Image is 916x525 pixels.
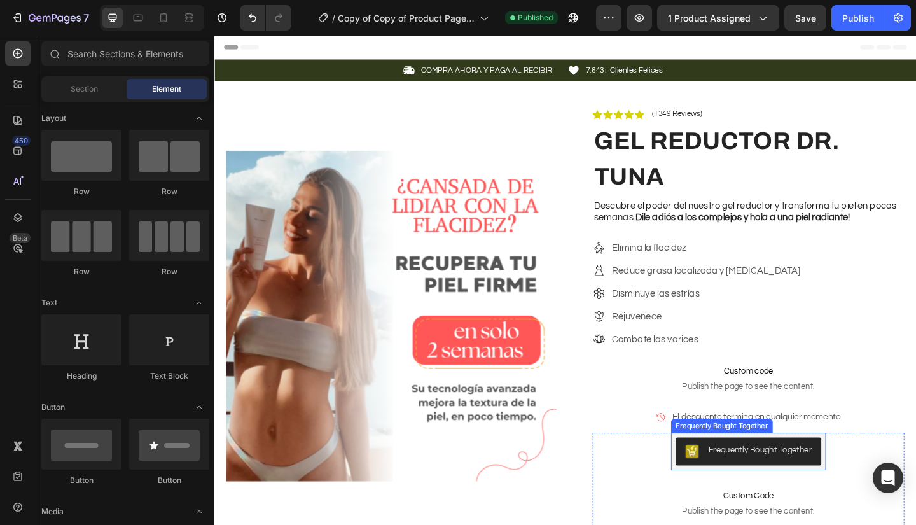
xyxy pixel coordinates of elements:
div: Row [41,186,121,197]
button: Save [784,5,826,31]
input: Search Sections & Elements [41,41,209,66]
div: Row [129,266,209,277]
span: Published [518,12,553,24]
span: Media [41,506,64,517]
span: Custom Code [497,493,665,508]
span: Toggle open [189,293,209,313]
div: Frequently Bought Together [499,419,605,430]
span: Toggle open [189,501,209,522]
p: 7 [83,10,89,25]
span: Copy of Copy of Product Page - [DATE] 12:53:58 [338,11,475,25]
button: 1 product assigned [657,5,779,31]
div: Open Intercom Messenger [873,463,903,493]
p: Descubre el poder del nuestro gel reductor y transforma tu piel en pocas semanas. [413,179,749,206]
iframe: Design area [214,36,916,525]
button: Frequently Bought Together [502,437,660,468]
div: Beta [10,233,31,243]
p: El descuento termina en cualquier momento [499,408,681,423]
div: 450 [12,136,31,146]
span: Button [41,402,65,413]
div: Frequently Bought Together [538,445,650,458]
span: / [332,11,335,25]
span: Element [152,83,181,95]
span: Text [41,297,57,309]
span: Publish the page to see the content. [497,511,665,524]
span: 1 product assigned [668,11,751,25]
h1: GEL REDUCTOR DR. TUNA [412,94,751,175]
span: Toggle open [189,108,209,129]
p: Combate las varices [433,323,637,338]
span: Section [71,83,98,95]
div: Row [129,186,209,197]
button: 7 [5,5,95,31]
p: Reduce grasa localizada y [MEDICAL_DATA] [433,248,637,263]
strong: Dile adiós a los complejos y hola a una piel radiante! [458,193,692,203]
div: Heading [41,370,121,382]
p: Disminuye las estrías [433,273,637,288]
p: (1349 Reviews) [476,80,531,90]
span: Publish the page to see the content. [412,375,751,388]
div: Text Block [129,370,209,382]
button: Publish [831,5,885,31]
span: Toggle open [189,397,209,417]
p: Elimina la flacidez [433,223,637,239]
p: Rejuvenece [433,298,637,313]
div: Row [41,266,121,277]
img: Frequently%20Bought%20Together.png [512,445,527,460]
div: Button [129,475,209,486]
span: Layout [41,113,66,124]
div: Publish [842,11,874,25]
span: Save [795,13,816,24]
div: Undo/Redo [240,5,291,31]
div: Button [41,475,121,486]
span: Custom code [412,358,751,373]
